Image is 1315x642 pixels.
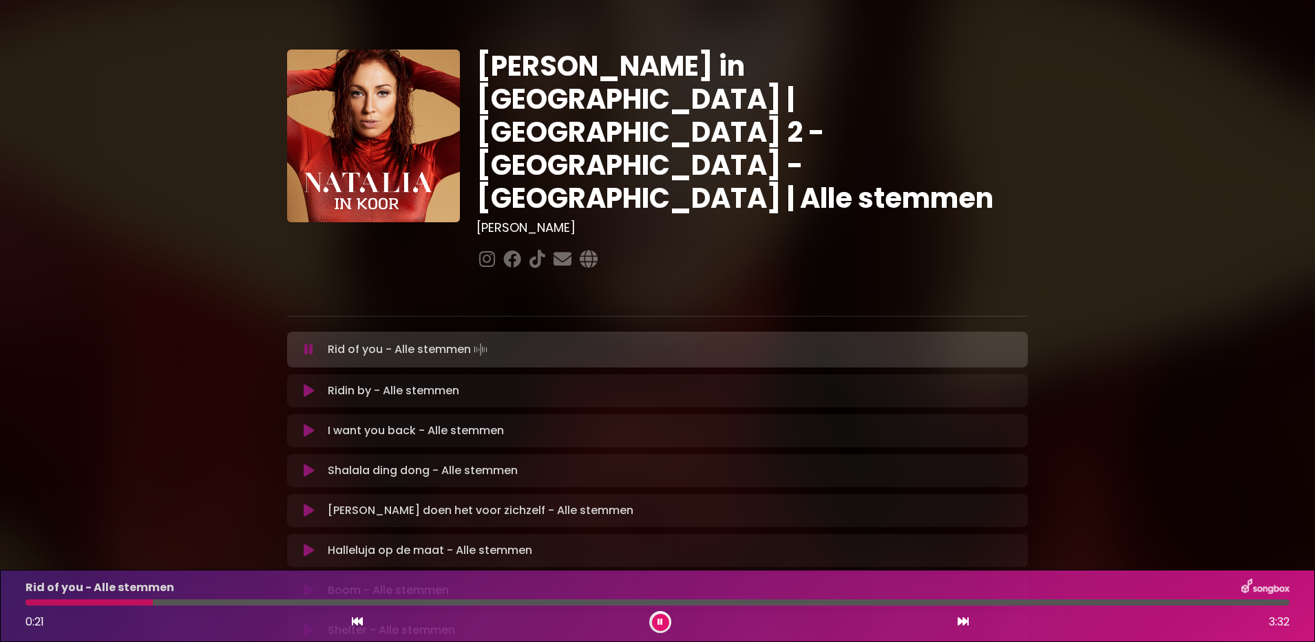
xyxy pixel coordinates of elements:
font: Rid of you - Alle stemmen [328,341,471,358]
img: songbox-logo-white.png [1241,579,1290,597]
font: [PERSON_NAME] doen het voor zichzelf - Alle stemmen [328,502,633,519]
img: waveform4.gif [471,340,490,359]
h3: [PERSON_NAME] [476,220,1028,235]
font: Ridin by - Alle stemmen [328,383,459,399]
font: I want you back - Alle stemmen [328,422,504,439]
span: 3:32 [1269,614,1290,630]
font: Shalala ding dong - Alle stemmen [328,462,518,479]
h1: [PERSON_NAME] in [GEOGRAPHIC_DATA] | [GEOGRAPHIC_DATA] 2 - [GEOGRAPHIC_DATA] - [GEOGRAPHIC_DATA] ... [476,50,1028,215]
font: Halleluja op de maat - Alle stemmen [328,542,532,559]
img: YTVS25JmS9CLUqXqkEhs [287,50,460,222]
span: 0:21 [25,614,44,630]
p: Rid of you - Alle stemmen [25,579,174,596]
